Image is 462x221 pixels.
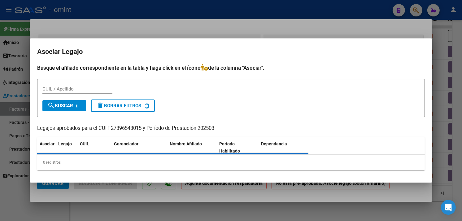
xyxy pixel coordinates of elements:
div: 0 registros [37,155,425,170]
p: Legajos aprobados para el CUIT 27396543015 y Período de Prestación 202503 [37,125,425,132]
h4: Busque el afiliado correspondiente en la tabla y haga click en el ícono de la columna "Asociar". [37,64,425,72]
button: Borrar Filtros [91,99,155,112]
datatable-header-cell: Periodo Habilitado [217,137,259,158]
datatable-header-cell: Dependencia [259,137,309,158]
datatable-header-cell: Gerenciador [111,137,167,158]
span: Dependencia [261,141,287,146]
button: Buscar [42,100,86,111]
datatable-header-cell: Nombre Afiliado [167,137,217,158]
mat-icon: search [47,102,55,109]
span: Buscar [47,103,73,108]
span: Gerenciador [114,141,138,146]
datatable-header-cell: Asociar [37,137,56,158]
span: CUIL [80,141,89,146]
mat-icon: delete [97,102,104,109]
span: Borrar Filtros [97,103,141,108]
span: Nombre Afiliado [170,141,202,146]
span: Asociar [40,141,54,146]
span: Periodo Habilitado [220,141,240,153]
span: Legajo [58,141,72,146]
datatable-header-cell: CUIL [77,137,111,158]
div: Open Intercom Messenger [441,200,456,215]
h2: Asociar Legajo [37,46,425,58]
datatable-header-cell: Legajo [56,137,77,158]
